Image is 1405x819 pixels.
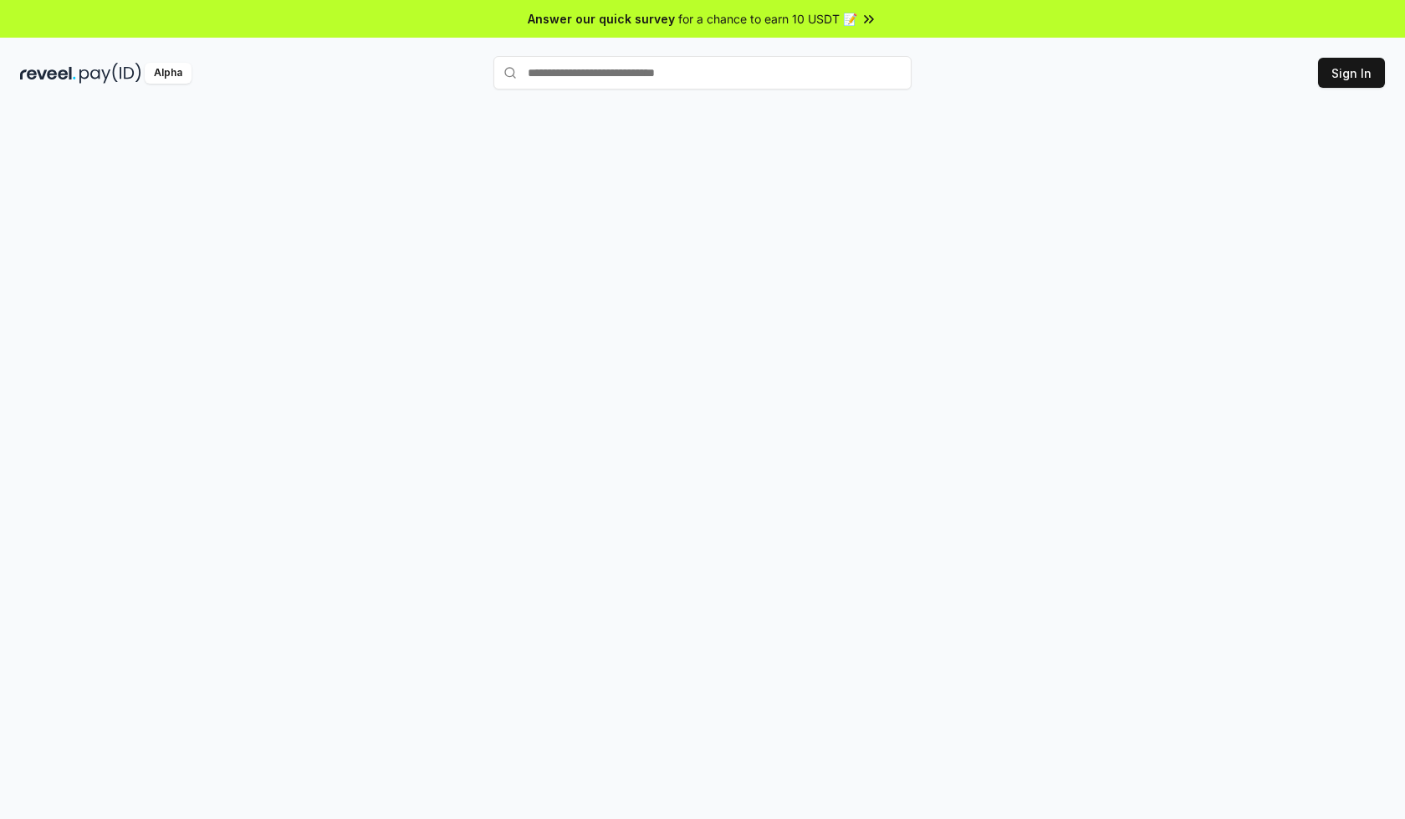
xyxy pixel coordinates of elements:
[528,10,675,28] span: Answer our quick survey
[1318,58,1385,88] button: Sign In
[678,10,857,28] span: for a chance to earn 10 USDT 📝
[145,63,192,84] div: Alpha
[79,63,141,84] img: pay_id
[20,63,76,84] img: reveel_dark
